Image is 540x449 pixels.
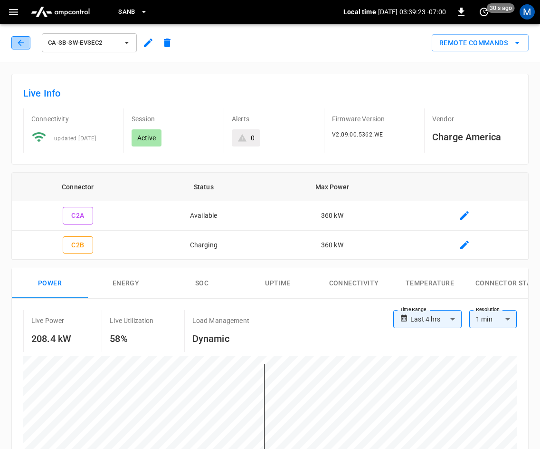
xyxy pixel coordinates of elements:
span: updated [DATE] [54,135,96,142]
p: Session [132,114,216,124]
span: ca-sb-sw-evseC2 [48,38,118,49]
div: Last 4 hrs [410,310,462,328]
div: profile-icon [520,4,535,20]
p: Firmware Version [332,114,417,124]
img: ampcontrol.io logo [27,3,94,21]
h6: 208.4 kW [31,331,71,346]
p: [DATE] 03:39:23 -07:00 [378,7,446,17]
label: Resolution [476,306,500,313]
button: ca-sb-sw-evseC2 [42,33,137,52]
p: Active [137,133,156,143]
p: Load Management [192,316,249,325]
button: C2A [63,207,93,224]
table: connector table [12,173,528,260]
th: Max Power [264,173,401,201]
div: 0 [251,133,255,143]
h6: Dynamic [192,331,249,346]
button: Power [12,268,88,299]
p: Live Utilization [110,316,153,325]
span: 30 s ago [487,3,515,13]
td: Available [144,201,264,231]
p: Vendor [432,114,517,124]
button: set refresh interval [476,4,492,20]
h6: Charge America [432,129,517,145]
span: V2.09.00.5362.WE [332,131,383,138]
button: Connectivity [316,268,392,299]
div: 1 min [469,310,517,328]
h6: 58% [110,331,153,346]
div: remote commands options [432,34,529,52]
button: Remote Commands [432,34,529,52]
button: SanB [114,3,152,21]
button: C2B [63,236,93,254]
button: Uptime [240,268,316,299]
td: Charging [144,231,264,260]
span: SanB [118,7,135,18]
label: Time Range [400,306,426,313]
h6: Live Info [23,86,517,101]
button: Energy [88,268,164,299]
button: Temperature [392,268,468,299]
p: Live Power [31,316,65,325]
th: Status [144,173,264,201]
p: Local time [343,7,376,17]
td: 360 kW [264,201,401,231]
p: Alerts [232,114,316,124]
th: Connector [12,173,144,201]
button: SOC [164,268,240,299]
td: 360 kW [264,231,401,260]
p: Connectivity [31,114,116,124]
